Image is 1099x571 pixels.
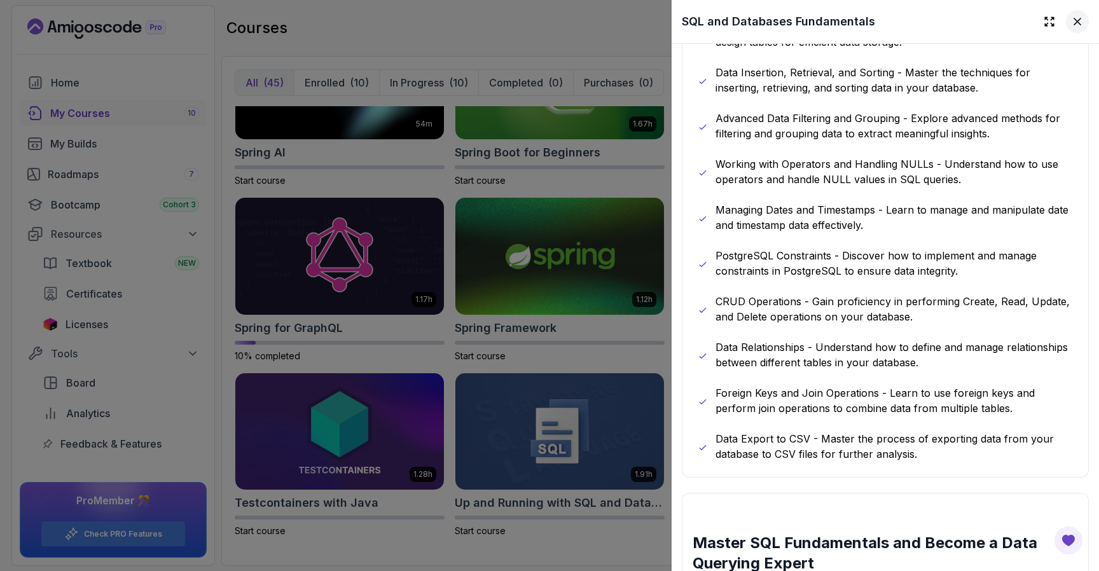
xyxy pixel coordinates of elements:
[715,294,1073,324] p: CRUD Operations - Gain proficiency in performing Create, Read, Update, and Delete operations on y...
[1038,10,1061,33] button: Expand drawer
[715,431,1073,462] p: Data Export to CSV - Master the process of exporting data from your database to CSV files for fur...
[715,65,1073,95] p: Data Insertion, Retrieval, and Sorting - Master the techniques for inserting, retrieving, and sor...
[715,248,1073,279] p: PostgreSQL Constraints - Discover how to implement and manage constraints in PostgreSQL to ensure...
[715,156,1073,187] p: Working with Operators and Handling NULLs - Understand how to use operators and handle NULL value...
[715,111,1073,141] p: Advanced Data Filtering and Grouping - Explore advanced methods for filtering and grouping data t...
[682,13,875,31] h2: SQL and Databases Fundamentals
[715,202,1073,233] p: Managing Dates and Timestamps - Learn to manage and manipulate date and timestamp data effectively.
[1053,525,1084,556] button: Open Feedback Button
[715,385,1073,416] p: Foreign Keys and Join Operations - Learn to use foreign keys and perform join operations to combi...
[715,340,1073,370] p: Data Relationships - Understand how to define and manage relationships between different tables i...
